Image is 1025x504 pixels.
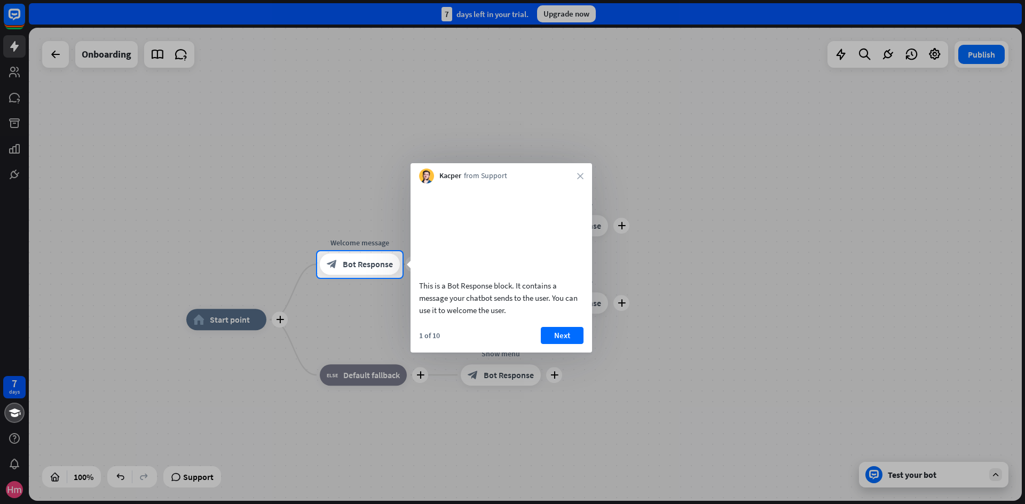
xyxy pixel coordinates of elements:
[577,173,584,179] i: close
[419,279,584,316] div: This is a Bot Response block. It contains a message your chatbot sends to the user. You can use i...
[419,331,440,340] div: 1 of 10
[464,171,507,181] span: from Support
[541,327,584,344] button: Next
[9,4,41,36] button: Open LiveChat chat widget
[439,171,461,181] span: Kacper
[327,259,337,270] i: block_bot_response
[343,259,393,270] span: Bot Response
